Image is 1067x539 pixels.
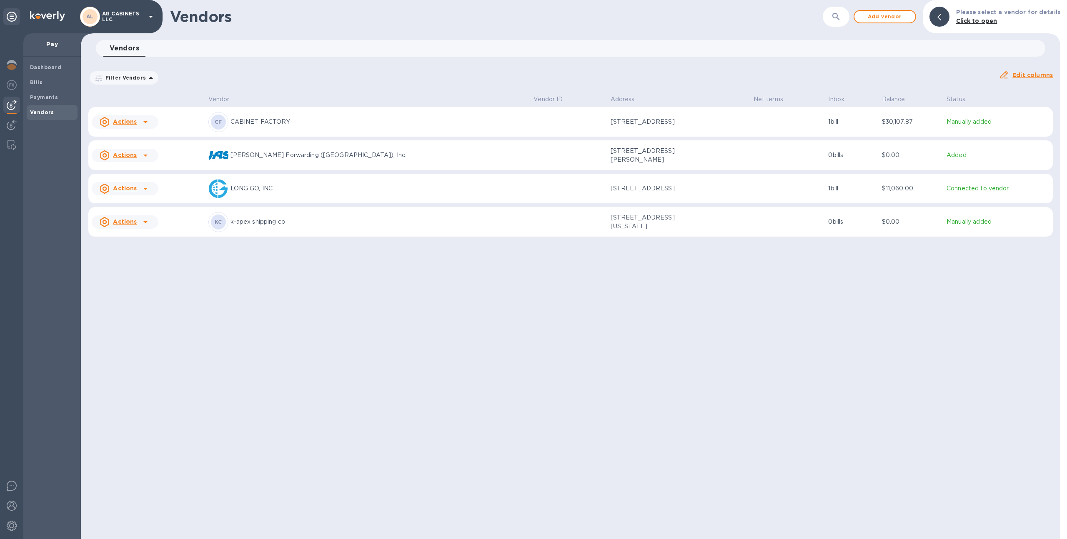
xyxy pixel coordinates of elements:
[230,151,527,160] p: [PERSON_NAME] Forwarding ([GEOGRAPHIC_DATA]), Inc.
[102,11,144,22] p: AG CABINETS LLC
[113,152,137,158] u: Actions
[215,219,222,225] b: KC
[208,95,240,104] span: Vendor
[230,217,527,226] p: k-apex shipping co
[1012,72,1053,78] u: Edit columns
[882,117,940,126] p: $30,107.87
[113,118,137,125] u: Actions
[7,80,17,90] img: Foreign exchange
[882,95,916,104] span: Balance
[882,95,905,104] p: Balance
[230,117,527,126] p: CABINET FACTORY
[754,95,783,104] p: Net terms
[208,95,230,104] p: Vendor
[861,12,909,22] span: Add vendor
[533,95,563,104] p: Vendor ID
[882,151,940,160] p: $0.00
[3,8,20,25] div: Unpin categories
[828,184,875,193] p: 1 bill
[947,151,1049,160] p: Added
[611,117,694,126] p: [STREET_ADDRESS]
[882,217,940,226] p: $0.00
[828,217,875,226] p: 0 bills
[611,213,694,231] p: [STREET_ADDRESS][US_STATE]
[102,74,146,81] p: Filter Vendors
[30,94,58,100] b: Payments
[611,95,635,104] p: Address
[754,95,794,104] span: Net terms
[533,95,574,104] span: Vendor ID
[947,217,1049,226] p: Manually added
[30,64,62,70] b: Dashboard
[86,13,94,20] b: AL
[828,95,844,104] p: Inbox
[611,184,694,193] p: [STREET_ADDRESS]
[611,147,694,164] p: [STREET_ADDRESS][PERSON_NAME]
[110,42,139,54] span: Vendors
[113,185,137,192] u: Actions
[854,10,916,23] button: Add vendor
[828,151,875,160] p: 0 bills
[947,95,965,104] p: Status
[230,184,527,193] p: LONG GO, INC
[882,184,940,193] p: $11,060.00
[828,117,875,126] p: 1 bill
[30,79,43,85] b: Bills
[611,95,646,104] span: Address
[30,40,74,48] p: Pay
[113,218,137,225] u: Actions
[947,117,1049,126] p: Manually added
[215,119,222,125] b: CF
[30,11,65,21] img: Logo
[30,109,54,115] b: Vendors
[170,8,823,25] h1: Vendors
[947,184,1049,193] p: Connected to vendor
[956,9,1060,15] b: Please select a vendor for details
[828,95,855,104] span: Inbox
[956,17,997,24] b: Click to open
